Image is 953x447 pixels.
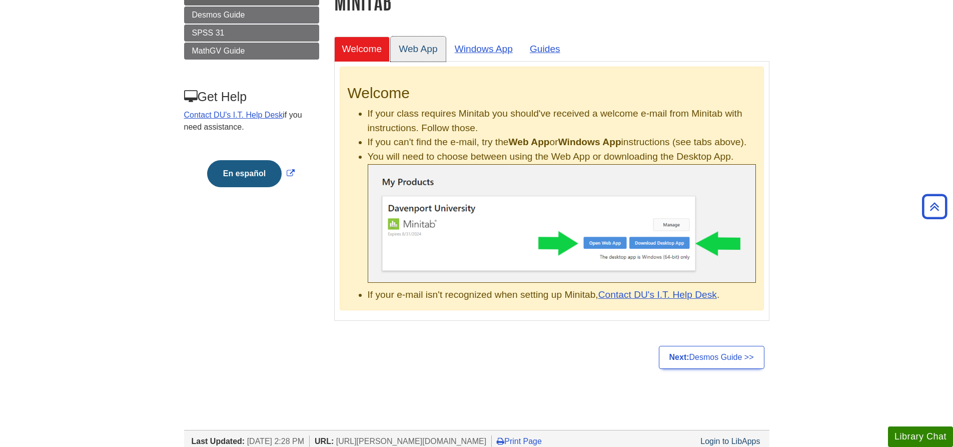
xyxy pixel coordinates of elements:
a: Web App [391,37,446,61]
li: If your class requires Minitab you should've received a welcome e-mail from Minitab with instruct... [368,107,756,136]
a: Windows App [447,37,521,61]
a: Desmos Guide [184,7,319,24]
img: Minitab .exe file finished downloaded [368,164,756,283]
span: Desmos Guide [192,11,245,19]
li: If you can't find the e-mail, try the or instructions (see tabs above). [368,135,756,150]
span: MathGV Guide [192,47,245,55]
a: Link opens in new window [205,169,297,178]
a: MathGV Guide [184,43,319,60]
a: Login to LibApps [700,437,760,445]
button: Library Chat [888,426,953,447]
a: Contact DU's I.T. Help Desk [598,289,717,300]
a: Back to Top [918,200,950,213]
a: SPSS 31 [184,25,319,42]
span: URL: [315,437,334,445]
li: If your e-mail isn't recognized when setting up Minitab, . [368,288,756,302]
b: Windows App [558,137,621,147]
a: Guides [522,37,568,61]
strong: Next: [669,353,689,361]
a: Contact DU's I.T. Help Desk [184,111,283,119]
span: SPSS 31 [192,29,225,37]
span: Last Updated: [192,437,245,445]
button: En español [207,160,282,187]
p: if you need assistance. [184,109,318,133]
span: [URL][PERSON_NAME][DOMAIN_NAME] [336,437,487,445]
a: Welcome [334,37,390,61]
a: Next:Desmos Guide >> [659,346,764,369]
h2: Welcome [348,85,756,102]
h3: Get Help [184,90,318,104]
a: Print Page [497,437,542,445]
span: [DATE] 2:28 PM [247,437,304,445]
b: Web App [509,137,550,147]
li: You will need to choose between using the Web App or downloading the Desktop App. [368,150,756,283]
i: Print Page [497,437,504,445]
